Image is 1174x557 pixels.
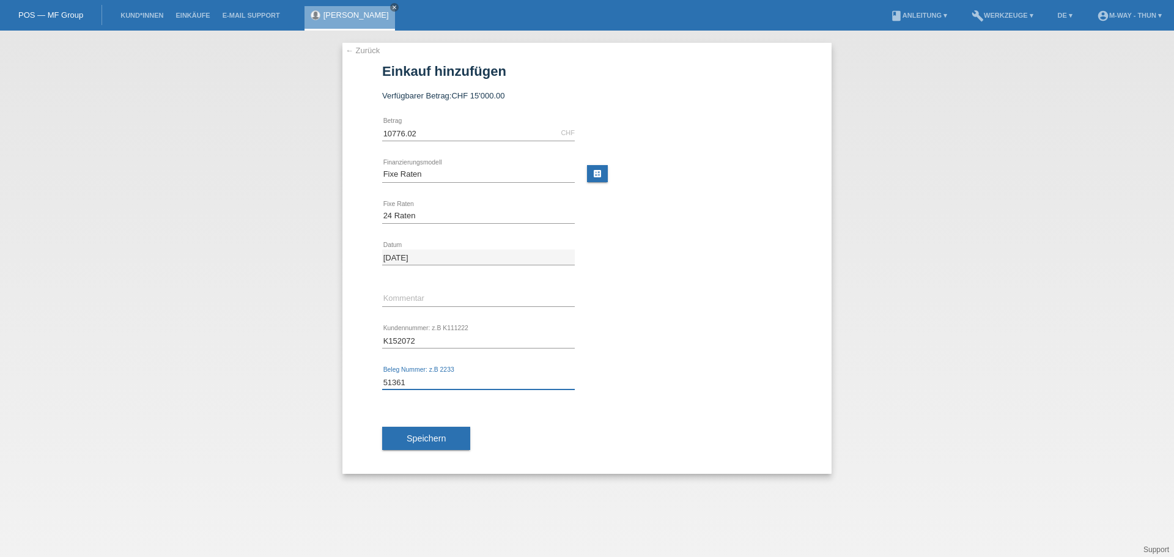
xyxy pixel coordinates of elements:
a: Einkäufe [169,12,216,19]
a: DE ▾ [1052,12,1079,19]
span: CHF 15'000.00 [451,91,504,100]
a: E-Mail Support [216,12,286,19]
a: calculate [587,165,608,182]
button: Speichern [382,427,470,450]
a: Support [1143,545,1169,554]
i: close [391,4,397,10]
a: POS — MF Group [18,10,83,20]
i: calculate [593,169,602,179]
span: Speichern [407,433,446,443]
a: [PERSON_NAME] [323,10,389,20]
div: CHF [561,129,575,136]
a: buildWerkzeuge ▾ [965,12,1039,19]
a: bookAnleitung ▾ [884,12,953,19]
a: ← Zurück [345,46,380,55]
i: build [972,10,984,22]
a: close [390,3,399,12]
i: account_circle [1097,10,1109,22]
h1: Einkauf hinzufügen [382,64,792,79]
i: book [890,10,903,22]
a: Kund*innen [114,12,169,19]
div: Verfügbarer Betrag: [382,91,792,100]
a: account_circlem-way - Thun ▾ [1091,12,1168,19]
